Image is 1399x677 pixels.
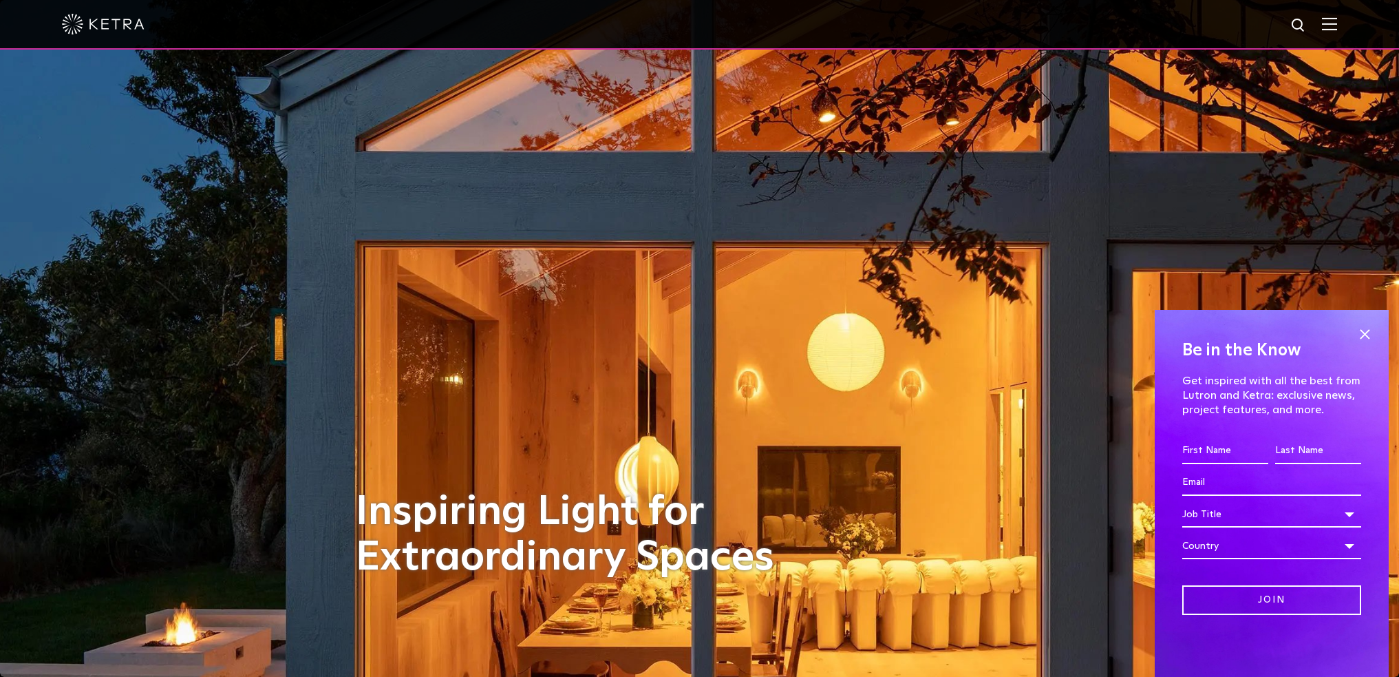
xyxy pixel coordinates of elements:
input: Join [1182,585,1361,615]
input: First Name [1182,438,1268,464]
h4: Be in the Know [1182,337,1361,364]
input: Email [1182,470,1361,496]
img: Hamburger%20Nav.svg [1322,17,1337,30]
p: Get inspired with all the best from Lutron and Ketra: exclusive news, project features, and more. [1182,374,1361,417]
img: search icon [1290,17,1307,34]
div: Country [1182,533,1361,559]
img: ketra-logo-2019-white [62,14,145,34]
h1: Inspiring Light for Extraordinary Spaces [356,490,803,581]
div: Job Title [1182,501,1361,528]
input: Last Name [1275,438,1361,464]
